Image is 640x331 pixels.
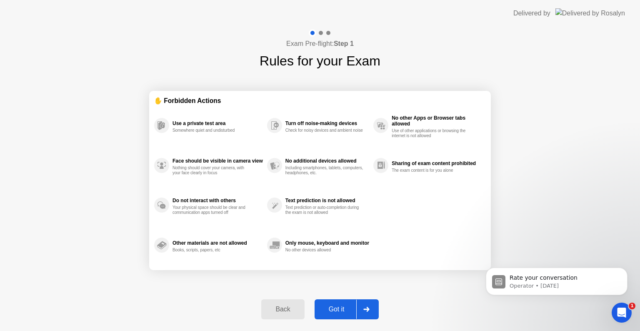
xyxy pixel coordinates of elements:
div: The exam content is for you alone [392,168,470,173]
div: Only mouse, keyboard and monitor [285,240,369,246]
div: Text prediction or auto-completion during the exam is not allowed [285,205,364,215]
div: Books, scripts, papers, etc [172,248,251,253]
div: Sharing of exam content prohibited [392,160,482,166]
div: Your physical space should be clear and communication apps turned off [172,205,251,215]
div: Check for noisy devices and ambient noise [285,128,364,133]
b: Step 1 [334,40,354,47]
h1: Rules for your Exam [260,51,380,71]
div: Use a private test area [172,120,263,126]
img: Delivered by Rosalyn [555,8,625,18]
iframe: Intercom live chat [612,303,632,323]
div: No other Apps or Browser tabs allowed [392,115,482,127]
button: Back [261,299,304,319]
div: Back [264,306,302,313]
div: Delivered by [513,8,550,18]
div: Somewhere quiet and undisturbed [172,128,251,133]
div: Text prediction is not allowed [285,198,369,203]
iframe: Intercom notifications message [473,250,640,308]
span: 1 [629,303,635,309]
button: Got it [315,299,379,319]
div: Turn off noise-making devices [285,120,369,126]
div: Got it [317,306,356,313]
div: Face should be visible in camera view [172,158,263,164]
div: No other devices allowed [285,248,364,253]
div: Including smartphones, tablets, computers, headphones, etc. [285,165,364,176]
div: ✋ Forbidden Actions [154,96,486,105]
div: Other materials are not allowed [172,240,263,246]
div: Do not interact with others [172,198,263,203]
h4: Exam Pre-flight: [286,39,354,49]
div: Use of other applications or browsing the internet is not allowed [392,128,470,138]
div: Nothing should cover your camera, with your face clearly in focus [172,165,251,176]
div: No additional devices allowed [285,158,369,164]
